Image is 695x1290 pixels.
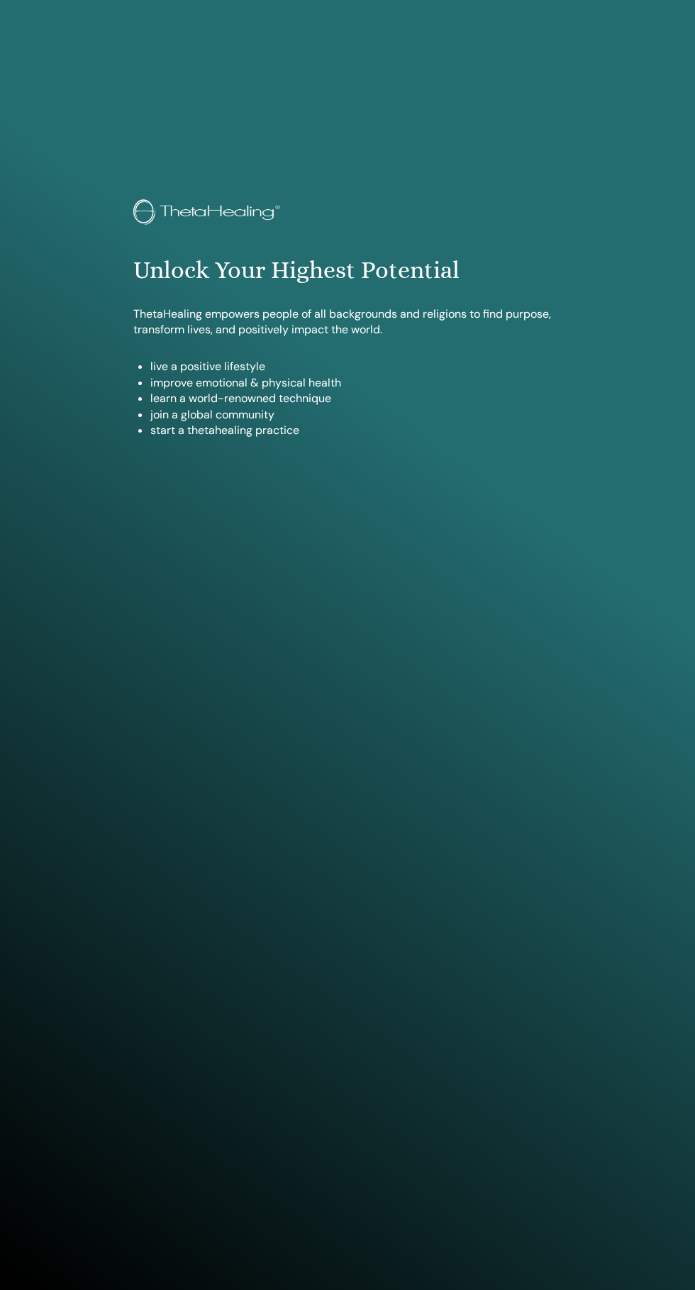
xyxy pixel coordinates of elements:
li: start a thetahealing practice [150,423,561,438]
li: improve emotional & physical health [150,375,561,391]
p: ThetaHealing empowers people of all backgrounds and religions to find purpose, transform lives, a... [133,306,561,338]
li: join a global community [150,407,561,423]
li: live a positive lifestyle [150,359,561,374]
h1: Unlock Your Highest Potential [133,256,561,285]
li: learn a world-renowned technique [150,391,561,406]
